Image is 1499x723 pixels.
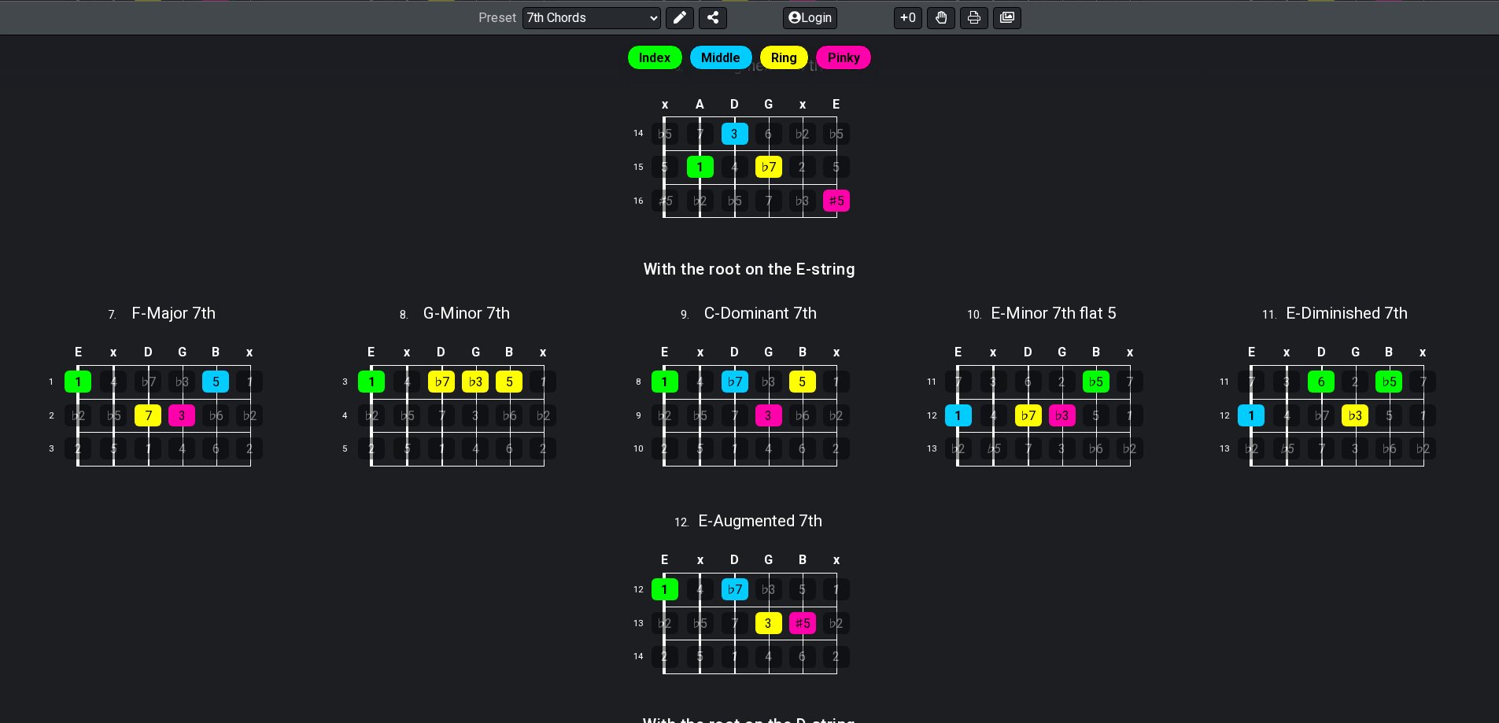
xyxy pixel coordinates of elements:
div: ♭2 [652,404,678,426]
div: ♭2 [236,404,263,426]
div: 1 [1409,404,1436,426]
div: 6 [1308,371,1335,393]
div: 1 [358,371,385,393]
div: 6 [789,646,816,668]
td: x [819,548,853,574]
td: x [647,91,683,117]
div: 1 [65,371,91,393]
div: 2 [652,437,678,459]
div: 5 [687,646,714,668]
div: ♭5 [722,190,748,212]
div: ♭7 [722,578,748,600]
td: 13 [626,607,664,640]
div: 2 [1049,371,1076,393]
div: ♭5 [980,437,1007,459]
span: C - Dominant 7th [704,304,817,323]
div: 1 [722,437,748,459]
div: ♭6 [496,404,522,426]
td: E [647,340,683,366]
td: 14 [626,640,664,674]
div: ♭3 [1342,404,1368,426]
td: 14 [626,117,664,151]
div: 1 [823,371,850,393]
div: 6 [1015,371,1042,393]
td: x [785,91,819,117]
td: G [1045,340,1079,366]
div: ♯5 [823,190,850,212]
td: x [1269,340,1305,366]
span: E - Diminished 7th [1286,304,1408,323]
h3: With the root on the E-string [644,260,856,278]
td: x [682,548,718,574]
div: 4 [462,437,489,459]
td: G [165,340,199,366]
div: 1 [652,578,678,600]
div: ♭2 [358,404,385,426]
div: ♭5 [393,404,420,426]
td: G [751,91,785,117]
div: 1 [1238,404,1265,426]
div: 4 [755,437,782,459]
div: ♭6 [1083,437,1109,459]
button: Toggle Dexterity for all fretkits [927,6,955,28]
div: 2 [823,437,850,459]
div: 5 [823,156,850,178]
td: 5 [333,433,371,467]
td: 1 [40,365,78,399]
div: 4 [722,156,748,178]
span: Preset [478,10,516,25]
div: 7 [722,404,748,426]
div: ♭5 [1375,371,1402,393]
td: G [1338,340,1372,366]
div: ♭6 [202,404,229,426]
div: ♭2 [789,123,816,145]
td: 12 [1213,399,1251,433]
div: ♭2 [65,404,91,426]
div: 3 [980,371,1007,393]
div: 1 [428,437,455,459]
div: 4 [393,371,420,393]
div: 7 [755,190,782,212]
div: ♭3 [462,371,489,393]
td: D [131,340,165,366]
div: 2 [530,437,556,459]
td: x [233,340,267,366]
td: G [751,340,785,366]
div: 4 [980,404,1007,426]
div: 4 [687,371,714,393]
td: D [1011,340,1046,366]
div: ♭2 [823,404,850,426]
div: 1 [687,156,714,178]
div: 2 [789,156,816,178]
div: 6 [789,437,816,459]
td: B [199,340,233,366]
div: ♭5 [1083,371,1109,393]
div: 7 [1117,371,1143,393]
div: 2 [358,437,385,459]
td: B [1079,340,1113,366]
div: 5 [687,437,714,459]
span: 12 . [674,515,698,532]
td: 15 [626,150,664,184]
div: ♭5 [100,404,127,426]
div: 2 [65,437,91,459]
td: 12 [920,399,958,433]
td: x [526,340,560,366]
div: 2 [1342,371,1368,393]
div: 5 [496,371,522,393]
button: Edit Preset [666,6,694,28]
div: 3 [168,404,195,426]
td: E [1233,340,1269,366]
td: A [682,91,718,117]
div: ♭7 [428,371,455,393]
div: 5 [789,578,816,600]
span: F - Major 7th [131,304,216,323]
td: G [751,548,785,574]
div: 1 [135,437,161,459]
div: 7 [1238,371,1265,393]
td: E [819,91,853,117]
div: ♭5 [687,612,714,634]
td: E [647,548,683,574]
div: 5 [1083,404,1109,426]
div: 4 [1273,404,1300,426]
